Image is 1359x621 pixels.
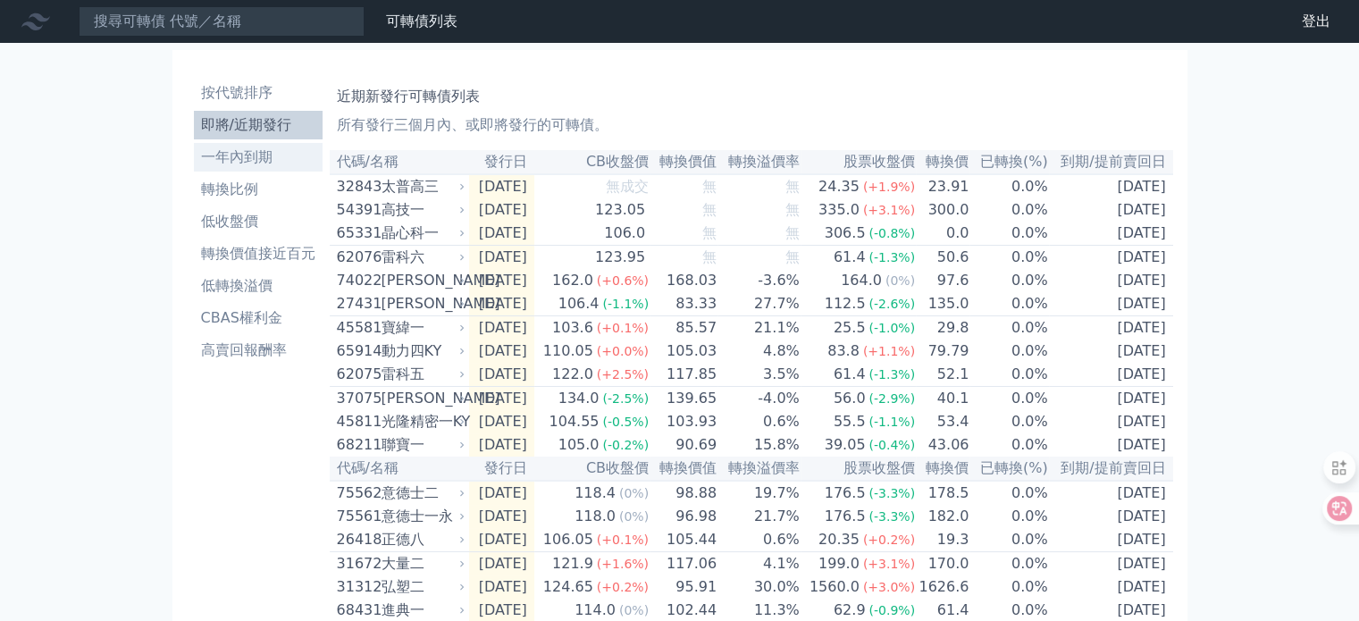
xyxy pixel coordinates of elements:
[194,340,323,361] li: 高賣回報酬率
[863,557,915,571] span: (+3.1%)
[650,316,717,340] td: 85.57
[469,174,534,198] td: [DATE]
[1049,246,1173,270] td: [DATE]
[469,316,534,340] td: [DATE]
[916,292,969,316] td: 135.0
[337,600,377,621] div: 68431
[469,246,534,270] td: [DATE]
[969,269,1048,292] td: 0.0%
[650,292,717,316] td: 83.33
[1049,292,1173,316] td: [DATE]
[469,552,534,576] td: [DATE]
[717,505,801,528] td: 21.7%
[916,340,969,363] td: 79.79
[1049,150,1173,174] th: 到期/提前賣回日
[868,438,915,452] span: (-0.4%)
[540,529,597,550] div: 106.05
[837,270,885,291] div: 164.0
[600,222,649,244] div: 106.0
[815,176,863,197] div: 24.35
[382,247,462,268] div: 雷科六
[916,222,969,246] td: 0.0
[555,293,603,315] div: 106.4
[969,174,1048,198] td: 0.0%
[717,528,801,552] td: 0.6%
[863,533,915,547] span: (+0.2%)
[382,600,462,621] div: 進典一
[830,600,869,621] div: 62.9
[469,528,534,552] td: [DATE]
[650,150,717,174] th: 轉換價值
[1049,505,1173,528] td: [DATE]
[969,222,1048,246] td: 0.0%
[916,505,969,528] td: 182.0
[194,179,323,200] li: 轉換比例
[868,367,915,382] span: (-1.3%)
[717,433,801,457] td: 15.8%
[650,575,717,599] td: 95.91
[916,363,969,387] td: 52.1
[830,247,869,268] div: 61.4
[969,150,1048,174] th: 已轉換(%)
[382,364,462,385] div: 雷科五
[830,317,869,339] div: 25.5
[916,150,969,174] th: 轉換價
[821,506,869,527] div: 176.5
[469,292,534,316] td: [DATE]
[337,270,377,291] div: 74022
[337,114,1166,136] p: 所有發行三個月內、或即將發行的可轉債。
[821,222,869,244] div: 306.5
[469,387,534,411] td: [DATE]
[916,481,969,505] td: 178.5
[79,6,365,37] input: 搜尋可轉債 代號／名稱
[194,82,323,104] li: 按代號排序
[1288,7,1345,36] a: 登出
[969,292,1048,316] td: 0.0%
[702,248,717,265] span: 無
[868,603,915,617] span: (-0.9%)
[194,207,323,236] a: 低收盤價
[337,411,377,432] div: 45811
[382,293,462,315] div: [PERSON_NAME]
[194,147,323,168] li: 一年內到期
[969,316,1048,340] td: 0.0%
[916,410,969,433] td: 53.4
[382,576,462,598] div: 弘塑二
[863,180,915,194] span: (+1.9%)
[194,114,323,136] li: 即將/近期發行
[916,528,969,552] td: 19.3
[469,575,534,599] td: [DATE]
[830,411,869,432] div: 55.5
[602,438,649,452] span: (-0.2%)
[868,391,915,406] span: (-2.9%)
[785,248,800,265] span: 無
[1049,269,1173,292] td: [DATE]
[194,211,323,232] li: 低收盤價
[555,388,603,409] div: 134.0
[540,340,597,362] div: 110.05
[717,387,801,411] td: -4.0%
[469,340,534,363] td: [DATE]
[591,199,649,221] div: 123.05
[650,457,717,481] th: 轉換價值
[650,552,717,576] td: 117.06
[830,388,869,409] div: 56.0
[382,553,462,575] div: 大量二
[717,575,801,599] td: 30.0%
[1049,198,1173,222] td: [DATE]
[650,528,717,552] td: 105.44
[868,509,915,524] span: (-3.3%)
[785,224,800,241] span: 無
[571,483,619,504] div: 118.4
[806,576,863,598] div: 1560.0
[650,269,717,292] td: 168.03
[382,483,462,504] div: 意德士二
[602,415,649,429] span: (-0.5%)
[1049,363,1173,387] td: [DATE]
[1049,552,1173,576] td: [DATE]
[702,201,717,218] span: 無
[606,178,649,195] span: 無成交
[337,340,377,362] div: 65914
[916,433,969,457] td: 43.06
[619,603,649,617] span: (0%)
